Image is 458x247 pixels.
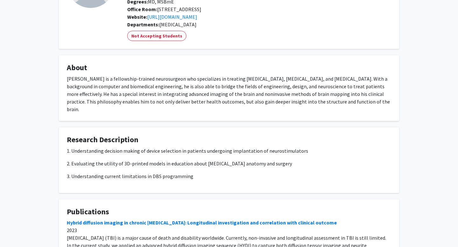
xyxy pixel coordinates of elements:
h4: About [67,63,391,72]
span: [MEDICAL_DATA] [159,21,197,28]
div: [PERSON_NAME] is a fellowship-trained neurosurgeon who specializes in treating [MEDICAL_DATA], [M... [67,75,391,113]
h4: Publications [67,207,391,217]
span: [STREET_ADDRESS] [127,6,201,12]
b: Website: [127,14,147,20]
p: 1. Understanding decision making of device selection in patients undergoing implantation of neuro... [67,147,391,155]
b: Office Room: [127,6,157,12]
h4: Research Description [67,135,391,144]
p: 2. Evaluating the utility of 3D-printed models in education about [MEDICAL_DATA] anatomy and surgery [67,160,391,167]
a: Hybrid diffusion imaging in chronic [MEDICAL_DATA]: Longitudinal investigation and correlation wi... [67,219,337,226]
a: Opens in a new tab [147,14,197,20]
p: 3. Understanding current limitations in DBS programming [67,172,391,180]
b: Departments: [127,21,159,28]
mat-chip: Not Accepting Students [127,31,186,41]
